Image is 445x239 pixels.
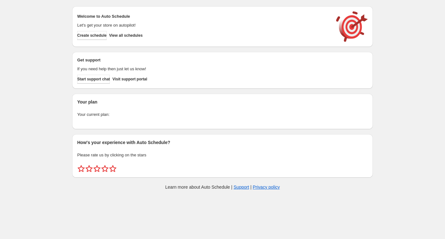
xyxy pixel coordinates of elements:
a: Support [234,185,249,190]
span: View all schedules [109,33,143,38]
a: Start support chat [77,75,110,84]
h2: Your plan [77,99,368,105]
a: Visit support portal [112,75,147,84]
p: Learn more about Auto Schedule | | [165,184,280,190]
a: Privacy policy [253,185,280,190]
p: Please rate us by clicking on the stars [77,152,368,158]
h2: Get support [77,57,330,63]
button: Create schedule [77,31,107,40]
span: Create schedule [77,33,107,38]
p: If you need help then just let us know! [77,66,330,72]
span: Start support chat [77,77,110,82]
p: Your current plan: [77,111,368,118]
p: Let's get your store on autopilot! [77,22,330,28]
button: View all schedules [109,31,143,40]
h2: Welcome to Auto Schedule [77,13,330,20]
span: Visit support portal [112,77,147,82]
h2: How's your experience with Auto Schedule? [77,139,368,146]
